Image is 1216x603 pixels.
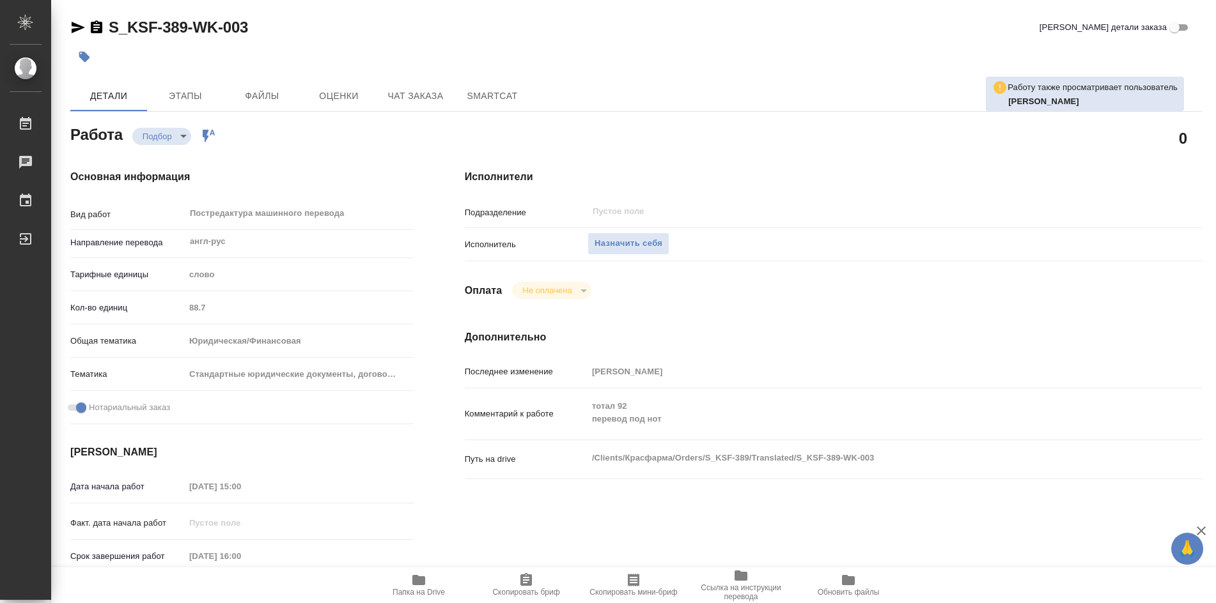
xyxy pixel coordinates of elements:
p: Срок завершения работ [70,550,185,563]
button: Скопировать мини-бриф [580,567,687,603]
button: Скопировать бриф [472,567,580,603]
p: Вид работ [70,208,185,221]
span: Оценки [308,88,370,104]
input: Пустое поле [588,362,1141,381]
span: Файлы [231,88,293,104]
p: Последнее изменение [465,365,588,378]
p: Общая тематика [70,335,185,347]
button: Папка на Drive [365,567,472,603]
input: Пустое поле [185,477,297,496]
span: [PERSON_NAME] детали заказа [1040,21,1167,34]
p: Комментарий к работе [465,408,588,420]
p: Тематика [70,368,185,381]
button: 🙏 [1171,533,1203,565]
span: Папка на Drive [393,588,445,597]
input: Пустое поле [185,514,297,532]
h4: Дополнительно [465,330,1202,345]
button: Не оплачена [518,285,575,296]
button: Назначить себя [588,233,669,255]
span: Обновить файлы [818,588,880,597]
p: Кол-во единиц [70,301,185,314]
span: Ссылка на инструкции перевода [695,583,787,601]
div: слово [185,264,414,286]
h4: Исполнители [465,169,1202,185]
div: Подбор [512,282,591,299]
p: Дата начала работ [70,480,185,493]
button: Скопировать ссылку для ЯМессенджера [70,20,86,35]
span: Чат заказа [385,88,446,104]
p: Исполнитель [465,238,588,251]
p: Факт. дата начала работ [70,517,185,530]
input: Пустое поле [591,204,1111,219]
span: Назначить себя [595,236,662,251]
p: Тарифные единицы [70,268,185,281]
span: 🙏 [1176,535,1198,562]
textarea: тотал 92 перевод под нот [588,395,1141,430]
div: Юридическая/Финансовая [185,330,414,352]
h4: Оплата [465,283,503,298]
p: Подразделение [465,206,588,219]
div: Подбор [132,128,191,145]
input: Пустое поле [185,547,297,565]
button: Ссылка на инструкции перевода [687,567,795,603]
a: S_KSF-389-WK-003 [109,19,248,36]
span: Скопировать мини-бриф [589,588,677,597]
span: Детали [78,88,139,104]
h2: 0 [1179,127,1187,149]
input: Пустое поле [185,298,414,317]
button: Добавить тэг [70,43,98,71]
h4: [PERSON_NAME] [70,445,414,460]
p: Направление перевода [70,236,185,249]
span: Нотариальный заказ [89,401,170,414]
button: Скопировать ссылку [89,20,104,35]
div: Стандартные юридические документы, договоры, уставы [185,363,414,385]
button: Подбор [139,131,176,142]
h2: Работа [70,122,123,145]
h4: Основная информация [70,169,414,185]
span: Скопировать бриф [492,588,559,597]
button: Обновить файлы [795,567,902,603]
span: SmartCat [462,88,523,104]
textarea: /Clients/Красфарма/Orders/S_KSF-389/Translated/S_KSF-389-WK-003 [588,447,1141,469]
p: Путь на drive [465,453,588,466]
span: Этапы [155,88,216,104]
